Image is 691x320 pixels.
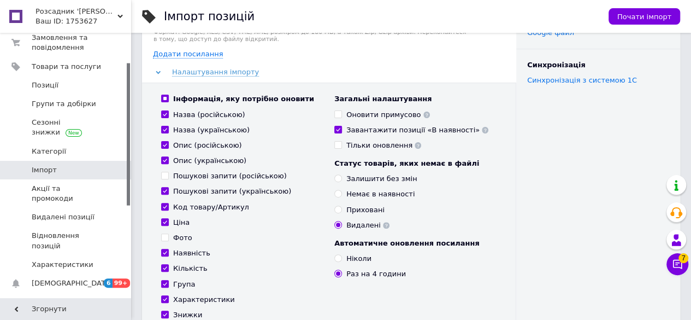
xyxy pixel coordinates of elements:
span: Категорії [32,147,66,156]
span: Налаштування імпорту [172,68,259,77]
span: Додати посилання [153,50,223,59]
div: Пошукові запити (російською) [173,171,287,181]
a: Синхронізація з системою 1С [527,76,637,84]
div: Група [173,280,195,289]
a: Google файл [527,28,574,37]
div: Автоматичне оновлення посилання [334,238,497,248]
span: Показники роботи компанії [32,297,101,317]
div: Наявність [173,248,210,258]
div: Ваш ID: 1753627 [36,16,131,26]
button: Чат з покупцем7 [666,253,688,275]
div: Назва (українською) [173,125,250,135]
span: Імпорт [32,165,57,175]
span: Групи та добірки [32,99,96,109]
div: Раз на 4 години [346,269,406,279]
div: Назва (російською) [173,110,245,120]
div: Синхронізація [527,60,669,70]
span: Позиції [32,80,58,90]
div: Приховані [346,205,385,215]
span: 6 [104,278,113,288]
span: Товари та послуги [32,62,101,72]
div: Опис (українською) [173,156,246,166]
div: Статус товарів, яких немає в файлі [334,159,497,168]
div: Кількість [173,264,208,274]
div: Ніколи [346,254,371,264]
span: Характеристики [32,260,93,270]
div: Завантажити позиції «В наявності» [346,125,488,135]
span: Видалені позиції [32,212,95,222]
div: Немає в наявності [346,189,415,199]
span: [DEMOGRAPHIC_DATA] [32,278,113,288]
div: Опис (російською) [173,141,242,150]
div: Код товару/Артикул [173,202,249,212]
div: Загальні налаштування [334,94,497,104]
span: 99+ [113,278,131,288]
div: Залишити без змін [346,174,417,184]
div: Інформація, яку потрібно оновити [173,94,314,104]
div: Оновити примусово [346,110,430,120]
span: 7 [678,253,688,263]
div: Знижки [173,310,202,320]
span: Відновлення позицій [32,231,101,251]
div: Пошукові запити (українською) [173,187,291,196]
div: Тільки оновлення [346,141,421,150]
span: Сезонні знижки [32,118,101,137]
span: Почати імпорт [617,13,671,21]
div: Формат: Google, XLS, CSV, YML, XML, розміром до 180 МБ, а також Zip, Gzip архіви. Переконайтеся в... [153,28,470,43]
span: Замовлення та повідомлення [32,33,101,53]
div: Ціна [173,218,190,228]
h1: Імпорт позицій [164,10,255,23]
div: Характеристики [173,295,235,305]
button: Почати імпорт [609,8,680,25]
span: Акції та промокоди [32,184,101,203]
div: Фото [173,233,192,243]
span: Розсадник 'Зелені Янголи'. Рослини з душею. [36,7,117,16]
div: Видалені [346,220,389,230]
